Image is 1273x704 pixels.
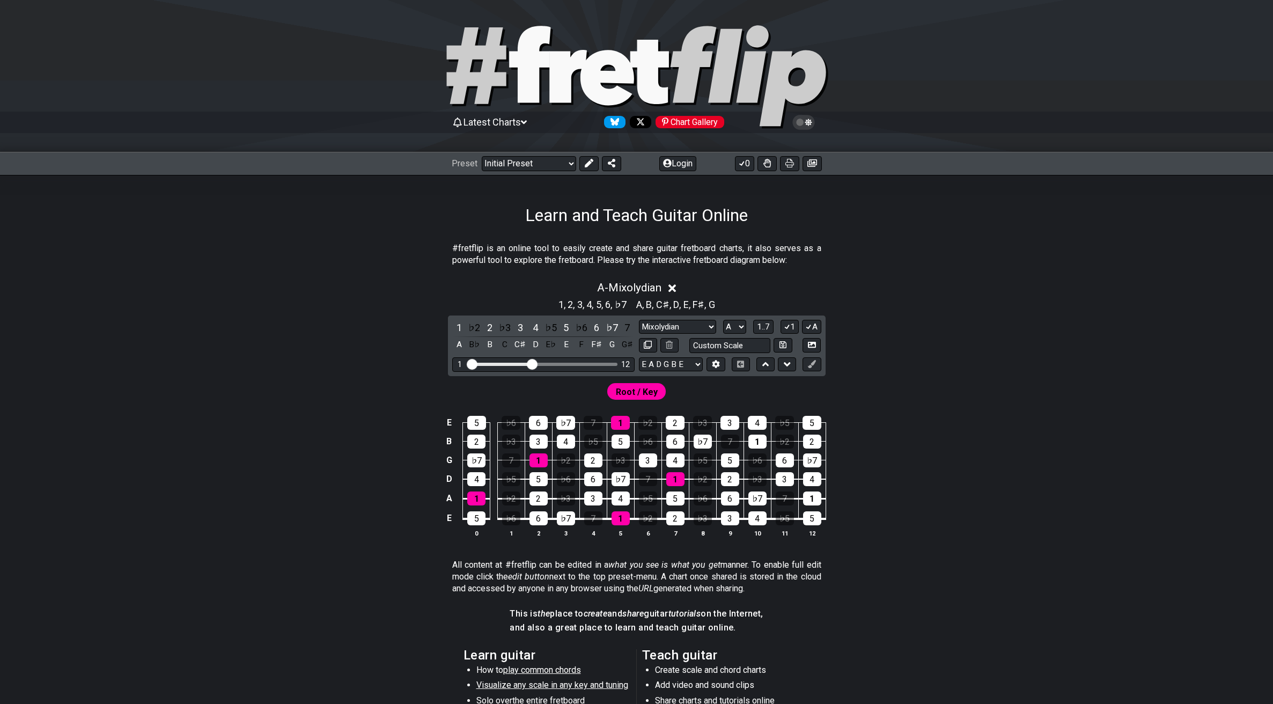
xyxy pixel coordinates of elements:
div: 3 [584,492,602,505]
div: ♭5 [584,435,602,449]
div: 2 [467,435,485,449]
div: toggle scale degree [559,320,573,335]
div: 5 [803,416,821,430]
td: D [443,470,455,489]
em: URL [638,583,653,593]
span: First enable full edit mode to edit [616,384,658,400]
div: ♭5 [775,416,794,430]
div: toggle pitch class [605,338,619,352]
div: 1 [529,453,548,467]
div: ♭3 [694,511,712,525]
p: #fretflip is an online tool to easily create and share guitar fretboard charts, it also serves as... [452,243,821,267]
span: play common chords [503,665,581,675]
section: Scale pitch classes [554,295,631,312]
span: A [636,297,642,312]
div: toggle pitch class [559,338,573,352]
div: 1 [803,492,821,505]
span: 2 [568,297,573,312]
span: F♯ [693,297,704,312]
li: Add video and sound clips [655,679,808,694]
em: create [584,608,607,619]
div: ♭3 [502,435,520,449]
th: 4 [579,527,607,539]
span: , [704,297,709,312]
div: 1 [611,416,630,430]
div: 2 [666,511,685,525]
div: 3 [776,472,794,486]
div: 4 [557,435,575,449]
button: Copy [639,338,657,353]
h4: This is place to and guitar on the Internet, [510,608,763,620]
em: share [622,608,644,619]
div: 12 [621,360,630,369]
a: Follow #fretflip at Bluesky [600,116,626,128]
div: ♭7 [612,472,630,486]
div: toggle pitch class [498,338,512,352]
button: Print [780,156,799,171]
td: E [443,508,455,529]
div: ♭7 [557,511,575,525]
td: G [443,451,455,470]
div: ♭2 [694,472,712,486]
div: toggle scale degree [513,320,527,335]
span: , [679,297,683,312]
div: ♭5 [639,492,657,505]
div: 5 [612,435,630,449]
td: A [443,488,455,508]
td: E [443,413,455,432]
div: 4 [666,453,685,467]
button: First click edit preset to enable marker editing [803,357,821,372]
div: 4 [467,472,485,486]
button: Delete [660,338,679,353]
a: Follow #fretflip at X [626,116,651,128]
div: Chart Gallery [656,116,724,128]
select: Tuning [639,357,703,372]
li: Create scale and chord charts [655,664,808,679]
div: toggle pitch class [575,338,588,352]
div: 6 [584,472,602,486]
th: 0 [463,527,490,539]
button: 1..7 [753,320,774,334]
span: 6 [605,297,610,312]
div: toggle pitch class [452,338,466,352]
div: ♭6 [557,472,575,486]
span: Toggle light / dark theme [798,118,810,127]
div: 4 [803,472,821,486]
h2: Teach guitar [642,649,810,661]
div: ♭7 [467,453,485,467]
div: 6 [666,435,685,449]
div: toggle scale degree [452,320,466,335]
th: 3 [552,527,579,539]
div: ♭6 [694,492,712,505]
button: Move up [756,357,775,372]
div: ♭7 [694,435,712,449]
button: Create Image [803,338,821,353]
div: toggle pitch class [528,338,542,352]
th: 10 [744,527,771,539]
div: ♭5 [502,472,520,486]
em: edit button [508,571,549,582]
span: , [689,297,693,312]
div: 7 [776,492,794,505]
span: , [592,297,596,312]
span: , [610,297,615,312]
div: ♭6 [748,453,767,467]
em: what you see is what you get [608,560,720,570]
div: 2 [529,492,548,505]
th: 8 [689,527,716,539]
div: toggle scale degree [528,320,542,335]
th: 2 [525,527,552,539]
span: Latest Charts [463,116,521,128]
div: toggle scale degree [620,320,634,335]
button: Login [659,156,696,171]
span: ♭7 [615,297,627,312]
div: 4 [748,511,767,525]
div: ♭2 [638,416,657,430]
span: 1..7 [757,322,770,332]
button: Toggle Dexterity for all fretkits [757,156,777,171]
div: toggle scale degree [498,320,512,335]
div: toggle pitch class [620,338,634,352]
div: toggle scale degree [575,320,588,335]
div: toggle pitch class [590,338,604,352]
td: B [443,432,455,451]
